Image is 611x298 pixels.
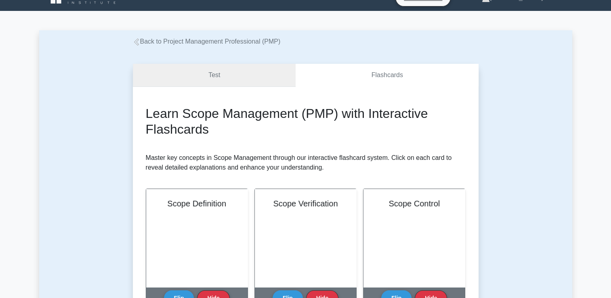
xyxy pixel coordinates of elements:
[373,199,455,208] h2: Scope Control
[133,38,281,45] a: Back to Project Management Professional (PMP)
[146,153,466,172] p: Master key concepts in Scope Management through our interactive flashcard system. Click on each c...
[265,199,346,208] h2: Scope Verification
[133,64,296,87] a: Test
[296,64,478,87] a: Flashcards
[146,106,466,137] h2: Learn Scope Management (PMP) with Interactive Flashcards
[156,199,238,208] h2: Scope Definition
